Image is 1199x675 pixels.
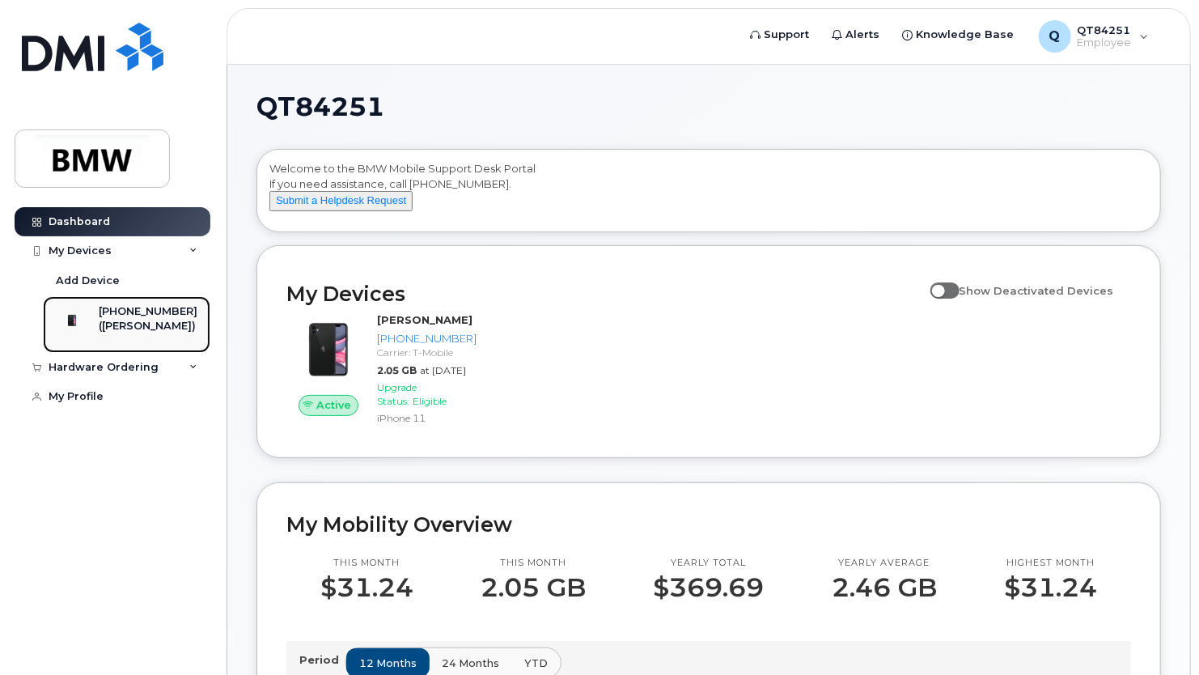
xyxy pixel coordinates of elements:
[1004,573,1097,602] p: $31.24
[377,411,477,425] div: iPhone 11
[320,573,413,602] p: $31.24
[299,652,345,668] p: Period
[286,312,483,428] a: Active[PERSON_NAME][PHONE_NUMBER]Carrier: T-Mobile2.05 GBat [DATE]Upgrade Status:EligibleiPhone 11
[524,656,548,671] span: YTD
[654,573,765,602] p: $369.69
[654,557,765,570] p: Yearly total
[256,95,384,119] span: QT84251
[420,364,466,376] span: at [DATE]
[286,512,1131,537] h2: My Mobility Overview
[377,364,417,376] span: 2.05 GB
[413,395,447,407] span: Eligible
[269,161,1148,226] div: Welcome to the BMW Mobile Support Desk Portal If you need assistance, call [PHONE_NUMBER].
[832,557,937,570] p: Yearly average
[316,397,351,413] span: Active
[1129,605,1187,663] iframe: Messenger Launcher
[442,656,499,671] span: 24 months
[269,191,413,211] button: Submit a Helpdesk Request
[286,282,922,306] h2: My Devices
[832,573,937,602] p: 2.46 GB
[377,346,477,359] div: Carrier: T-Mobile
[377,381,417,407] span: Upgrade Status:
[269,193,413,206] a: Submit a Helpdesk Request
[320,557,413,570] p: This month
[960,284,1114,297] span: Show Deactivated Devices
[299,321,358,379] img: iPhone_11.jpg
[1004,557,1097,570] p: Highest month
[377,331,477,346] div: [PHONE_NUMBER]
[481,557,586,570] p: This month
[377,313,472,326] strong: [PERSON_NAME]
[481,573,586,602] p: 2.05 GB
[930,275,943,288] input: Show Deactivated Devices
